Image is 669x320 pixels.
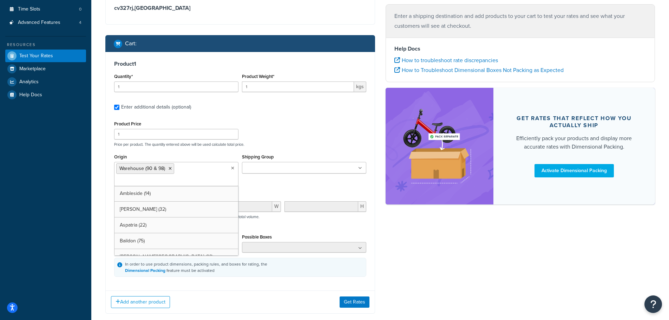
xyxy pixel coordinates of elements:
span: [PERSON_NAME][GEOGRAPHIC_DATA] (38) [120,253,213,260]
span: Ambleside (14) [120,190,151,197]
h4: Help Docs [394,45,647,53]
button: Add another product [111,296,170,308]
h2: Cart : [125,40,137,47]
a: How to Troubleshoot Dimensional Boxes Not Packing as Expected [394,66,564,74]
label: Quantity* [114,74,133,79]
span: 4 [79,20,81,26]
label: Product Weight* [242,74,274,79]
img: feature-image-dim-d40ad3071a2b3c8e08177464837368e35600d3c5e73b18a22c1e4bb210dc32ac.png [396,98,483,194]
label: Origin [114,154,127,159]
a: Dimensional Packing [125,267,165,274]
h3: Product 1 [114,60,366,67]
a: Marketplace [5,63,86,75]
span: Advanced Features [18,20,60,26]
span: W [272,201,281,212]
span: 0 [79,6,81,12]
a: Aspatria (22) [114,217,238,233]
span: [PERSON_NAME] (32) [120,205,166,213]
a: Test Your Rates [5,50,86,62]
a: Baildon (75) [114,233,238,249]
div: Efficiently pack your products and display more accurate rates with Dimensional Packing. [510,134,638,151]
p: Price per product. The quantity entered above will be used calculate total price. [112,142,368,147]
input: 0.00 [242,81,354,92]
span: Warehouse (90 & 98) [119,165,165,172]
a: [PERSON_NAME] (32) [114,202,238,217]
span: Help Docs [19,92,42,98]
span: Baildon (75) [120,237,145,244]
li: Time Slots [5,3,86,16]
label: Product Price [114,121,141,126]
h3: cv327rj , [GEOGRAPHIC_DATA] [114,5,366,12]
a: [PERSON_NAME][GEOGRAPHIC_DATA] (38) [114,249,238,265]
a: Ambleside (14) [114,186,238,201]
a: Advanced Features4 [5,16,86,29]
li: Advanced Features [5,16,86,29]
input: 0 [114,81,238,92]
a: How to troubleshoot rate discrepancies [394,56,498,64]
input: Enter additional details (optional) [114,105,119,110]
span: Aspatria (22) [120,221,146,229]
span: H [358,201,366,212]
div: Resources [5,42,86,48]
span: Test Your Rates [19,53,53,59]
button: Open Resource Center [644,295,662,313]
a: Activate Dimensional Packing [534,164,614,177]
label: Possible Boxes [242,234,272,240]
span: Time Slots [18,6,40,12]
span: kgs [354,81,366,92]
div: Get rates that reflect how you actually ship [510,115,638,129]
a: Help Docs [5,89,86,101]
span: Analytics [19,79,39,85]
label: Shipping Group [242,154,274,159]
a: Time Slots0 [5,3,86,16]
div: In order to use product dimensions, packing rules, and boxes for rating, the feature must be acti... [125,261,267,274]
button: Get Rates [340,296,369,308]
span: Marketplace [19,66,46,72]
a: Analytics [5,76,86,88]
div: Enter additional details (optional) [121,102,191,112]
p: Enter a shipping destination and add products to your cart to test your rates and see what your c... [394,11,647,31]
